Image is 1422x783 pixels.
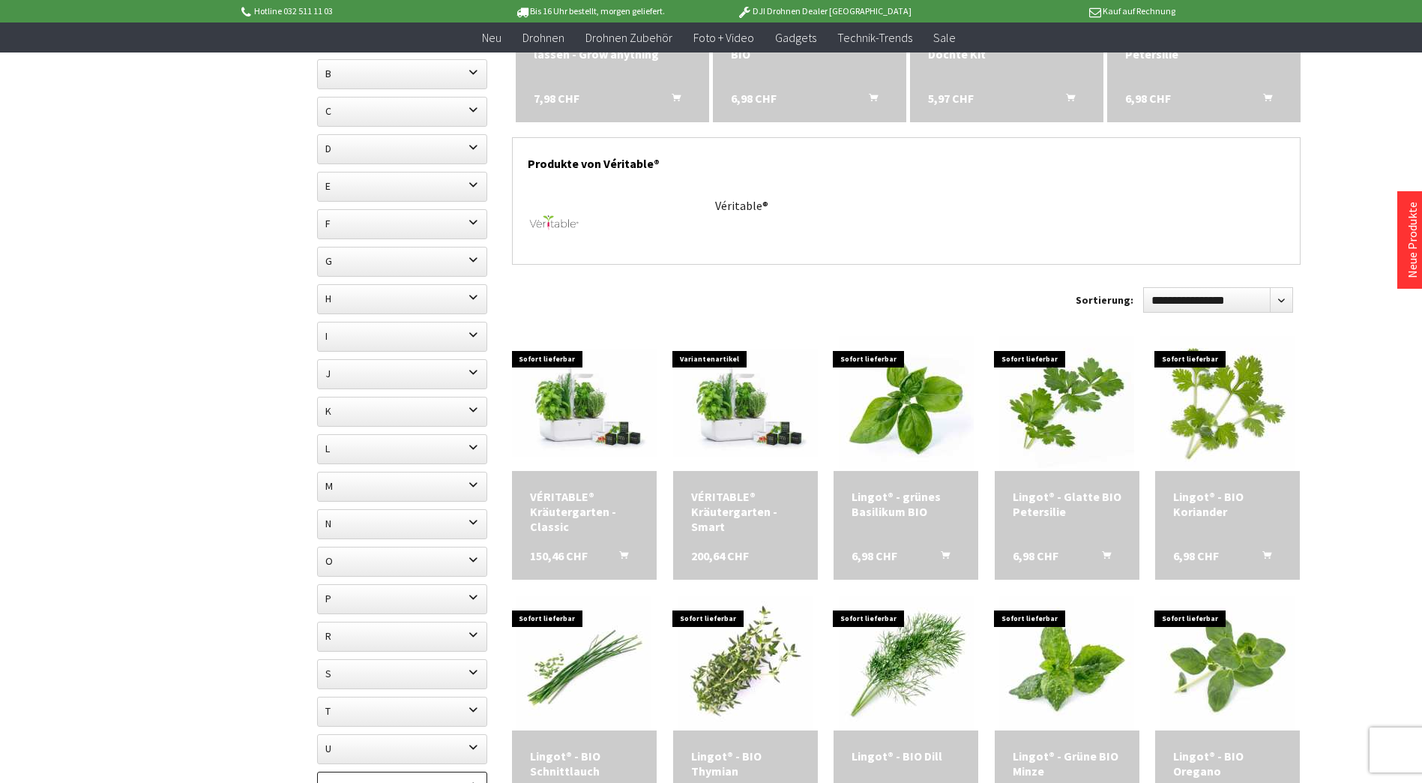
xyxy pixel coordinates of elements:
[999,595,1134,730] img: Lingot® - Grüne BIO Minze
[318,660,487,687] label: S
[318,247,487,274] label: G
[683,22,765,53] a: Foto + Video
[923,22,966,53] a: Sale
[516,595,651,730] img: Lingot® - BIO Schnittlauch
[852,748,960,763] div: Lingot® - BIO Dill
[851,91,887,110] button: In den Warenkorb
[530,748,639,778] div: Lingot® - BIO Schnittlauch
[1173,489,1282,519] div: Lingot® - BIO Koriander
[1173,548,1219,563] span: 6,98 CHF
[673,349,818,457] img: VÉRITABLE® Kräutergarten - Smart
[999,336,1134,471] img: Lingot® - Glatte BIO Petersilie
[318,397,487,424] label: K
[1125,91,1171,106] span: 6,98 CHF
[318,60,487,87] label: B
[691,489,800,534] div: VÉRITABLE® Kräutergarten - Smart
[318,135,487,162] label: D
[1013,548,1058,563] span: 6,98 CHF
[528,196,580,249] img: Véritable®
[691,748,800,778] div: Lingot® - BIO Thymian
[530,489,639,534] div: VÉRITABLE® Kräutergarten - Classic
[1173,748,1282,778] div: Lingot® - BIO Oregano
[1245,91,1281,110] button: In den Warenkorb
[852,748,960,763] a: Lingot® - BIO Dill 6,98 CHF In den Warenkorb
[678,595,813,730] img: Lingot® - BIO Thymian
[942,2,1175,20] p: Kauf auf Rechnung
[837,30,912,45] span: Technik-Trends
[530,489,639,534] a: VÉRITABLE® Kräutergarten - Classic 150,46 CHF In den Warenkorb
[1244,548,1280,568] button: In den Warenkorb
[318,360,487,387] label: J
[1084,548,1120,568] button: In den Warenkorb
[765,22,827,53] a: Gadgets
[512,349,657,457] img: Vollautomatischer Kräutergarten
[1076,288,1133,312] label: Sortierung:
[691,748,800,778] a: Lingot® - BIO Thymian 6,98 CHF In den Warenkorb
[318,322,487,349] label: I
[318,585,487,612] label: P
[852,489,960,519] a: Lingot® - grünes Basilikum BIO 6,98 CHF In den Warenkorb
[852,548,897,563] span: 6,98 CHF
[318,735,487,762] label: U
[318,97,487,124] label: C
[775,30,816,45] span: Gadgets
[318,210,487,237] label: F
[839,336,974,471] img: Lingot® - grünes Basilikum BIO
[473,2,707,20] p: Bis 16 Uhr bestellt, morgen geliefert.
[715,196,1285,214] p: Véritable®
[575,22,683,53] a: Drohnen Zubehör
[528,138,1285,181] h1: Produkte von Véritable®
[839,595,974,730] img: Lingot® - BIO Dill
[923,548,959,568] button: In den Warenkorb
[933,30,956,45] span: Sale
[318,510,487,537] label: N
[827,22,923,53] a: Technik-Trends
[1013,489,1121,519] a: Lingot® - Glatte BIO Petersilie 6,98 CHF In den Warenkorb
[318,697,487,724] label: T
[482,30,501,45] span: Neu
[852,489,960,519] div: Lingot® - grünes Basilikum BIO
[1048,91,1084,110] button: In den Warenkorb
[318,622,487,649] label: R
[318,285,487,312] label: H
[691,489,800,534] a: VÉRITABLE® Kräutergarten - Smart 200,64 CHF
[530,748,639,778] a: Lingot® - BIO Schnittlauch 6,98 CHF In den Warenkorb
[472,22,512,53] a: Neu
[693,30,754,45] span: Foto + Video
[585,30,672,45] span: Drohnen Zubehör
[318,172,487,199] label: E
[1405,202,1420,278] a: Neue Produkte
[691,548,749,563] span: 200,64 CHF
[601,548,637,568] button: In den Warenkorb
[318,547,487,574] label: O
[1173,489,1282,519] a: Lingot® - BIO Koriander 6,98 CHF In den Warenkorb
[654,91,690,110] button: In den Warenkorb
[239,2,473,20] p: Hotline 032 511 11 03
[530,548,588,563] span: 150,46 CHF
[1013,748,1121,778] a: Lingot® - Grüne BIO Minze 6,98 CHF In den Warenkorb
[928,91,974,106] span: 5,97 CHF
[731,91,777,106] span: 6,98 CHF
[707,2,941,20] p: DJI Drohnen Dealer [GEOGRAPHIC_DATA]
[534,91,579,106] span: 7,98 CHF
[1160,595,1295,730] img: Lingot® - BIO Oregano
[318,472,487,499] label: M
[522,30,564,45] span: Drohnen
[318,435,487,462] label: L
[512,22,575,53] a: Drohnen
[1160,336,1295,471] img: Lingot® - BIO Koriander
[1173,748,1282,778] a: Lingot® - BIO Oregano 6,98 CHF In den Warenkorb
[1013,489,1121,519] div: Lingot® - Glatte BIO Petersilie
[1013,748,1121,778] div: Lingot® - Grüne BIO Minze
